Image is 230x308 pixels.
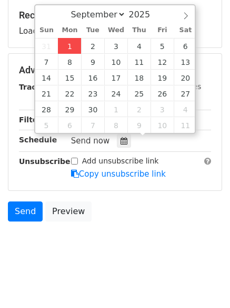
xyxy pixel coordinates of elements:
[127,70,151,85] span: September 18, 2025
[127,85,151,101] span: September 25, 2025
[151,85,174,101] span: September 26, 2025
[8,201,43,222] a: Send
[81,117,104,133] span: October 7, 2025
[35,85,58,101] span: September 21, 2025
[82,156,159,167] label: Add unsubscribe link
[58,54,81,70] span: September 8, 2025
[81,27,104,34] span: Tue
[19,115,46,124] strong: Filters
[19,83,54,91] strong: Tracking
[19,9,211,21] h5: Recipients
[35,117,58,133] span: October 5, 2025
[71,169,166,179] a: Copy unsubscribe link
[71,136,110,146] span: Send now
[104,101,127,117] span: October 1, 2025
[19,9,211,37] div: Loading...
[127,27,151,34] span: Thu
[177,257,230,308] iframe: Chat Widget
[35,38,58,54] span: August 31, 2025
[174,54,197,70] span: September 13, 2025
[104,38,127,54] span: September 3, 2025
[151,117,174,133] span: October 10, 2025
[126,9,164,20] input: Year
[81,70,104,85] span: September 16, 2025
[81,38,104,54] span: September 2, 2025
[35,27,58,34] span: Sun
[127,101,151,117] span: October 2, 2025
[58,101,81,117] span: September 29, 2025
[151,27,174,34] span: Fri
[174,85,197,101] span: September 27, 2025
[35,101,58,117] span: September 28, 2025
[58,27,81,34] span: Mon
[174,101,197,117] span: October 4, 2025
[174,27,197,34] span: Sat
[45,201,92,222] a: Preview
[151,101,174,117] span: October 3, 2025
[174,70,197,85] span: September 20, 2025
[19,136,57,144] strong: Schedule
[104,70,127,85] span: September 17, 2025
[151,54,174,70] span: September 12, 2025
[151,38,174,54] span: September 5, 2025
[104,54,127,70] span: September 10, 2025
[81,54,104,70] span: September 9, 2025
[104,85,127,101] span: September 24, 2025
[127,38,151,54] span: September 4, 2025
[104,117,127,133] span: October 8, 2025
[127,54,151,70] span: September 11, 2025
[81,101,104,117] span: September 30, 2025
[151,70,174,85] span: September 19, 2025
[104,27,127,34] span: Wed
[81,85,104,101] span: September 23, 2025
[58,38,81,54] span: September 1, 2025
[35,54,58,70] span: September 7, 2025
[19,64,211,76] h5: Advanced
[58,117,81,133] span: October 6, 2025
[19,157,71,166] strong: Unsubscribe
[35,70,58,85] span: September 14, 2025
[174,38,197,54] span: September 6, 2025
[174,117,197,133] span: October 11, 2025
[58,85,81,101] span: September 22, 2025
[127,117,151,133] span: October 9, 2025
[58,70,81,85] span: September 15, 2025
